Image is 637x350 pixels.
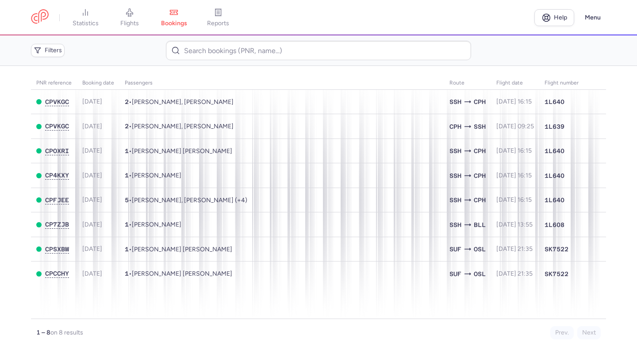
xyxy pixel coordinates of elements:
[125,123,129,130] span: 2
[45,221,69,228] button: CP7ZJB
[474,220,486,230] span: BLL
[545,245,568,254] span: SK7522
[449,244,461,254] span: SUF
[474,244,486,254] span: OSL
[196,8,240,27] a: reports
[545,196,564,204] span: 1L640
[125,196,129,204] span: 5
[545,146,564,155] span: 1L640
[107,8,152,27] a: flights
[82,147,102,154] span: [DATE]
[82,123,102,130] span: [DATE]
[45,98,69,105] span: CPVKGC
[50,329,83,336] span: on 8 results
[545,97,564,106] span: 1L640
[45,47,62,54] span: Filters
[449,269,461,279] span: SUF
[45,98,69,106] button: CPVKGC
[45,196,69,204] span: CPFJEE
[45,147,69,155] button: CPOXRI
[474,269,486,279] span: OSL
[577,326,601,339] button: Next
[474,122,486,131] span: SSH
[125,147,232,155] span: •
[539,77,584,90] th: Flight number
[31,44,65,57] button: Filters
[45,172,69,179] button: CP4KXY
[496,172,532,179] span: [DATE] 16:15
[449,146,461,156] span: SSH
[545,171,564,180] span: 1L640
[63,8,107,27] a: statistics
[550,326,574,339] button: Prev.
[132,221,181,228] span: Mohammed IBRAHIM
[554,14,567,21] span: Help
[125,98,234,106] span: •
[496,147,532,154] span: [DATE] 16:15
[152,8,196,27] a: bookings
[449,220,461,230] span: SSH
[125,221,129,228] span: 1
[125,123,234,130] span: •
[125,246,232,253] span: •
[496,245,533,253] span: [DATE] 21:35
[449,122,461,131] span: CPH
[474,146,486,156] span: CPH
[125,98,129,105] span: 2
[125,172,181,179] span: •
[534,9,574,26] a: Help
[45,196,69,204] button: CPFJEE
[132,98,234,106] span: Tine BJOERN, Jesper NOERUM
[207,19,229,27] span: reports
[45,147,69,154] span: CPOXRI
[161,19,187,27] span: bookings
[45,246,69,253] button: CPSXBW
[125,270,129,277] span: 1
[132,147,232,155] span: Ahmed Mohamed Ibrahim ALMAS
[474,171,486,181] span: CPH
[444,77,491,90] th: Route
[125,270,232,277] span: •
[496,221,533,228] span: [DATE] 13:55
[73,19,99,27] span: statistics
[82,245,102,253] span: [DATE]
[125,246,129,253] span: 1
[449,97,461,107] span: SSH
[125,172,129,179] span: 1
[579,9,606,26] button: Menu
[132,246,232,253] span: Sebastian Hans Erik SANDBERG
[545,269,568,278] span: SK7522
[119,77,444,90] th: Passengers
[82,172,102,179] span: [DATE]
[166,41,471,60] input: Search bookings (PNR, name...)
[120,19,139,27] span: flights
[36,329,50,336] strong: 1 – 8
[31,77,77,90] th: PNR reference
[82,98,102,105] span: [DATE]
[45,270,69,277] button: CPCCHY
[132,270,232,277] span: Yousif Omar Sulaiman SULAIMAN
[545,122,564,131] span: 1L639
[31,9,49,26] a: CitizenPlane red outlined logo
[545,220,564,229] span: 1L608
[496,270,533,277] span: [DATE] 21:35
[77,77,119,90] th: Booking date
[132,123,234,130] span: Tine BJOERN, Jesper NOERUM
[82,270,102,277] span: [DATE]
[132,172,181,179] span: Kayed ABDULRAZEK
[125,196,247,204] span: •
[496,196,532,204] span: [DATE] 16:15
[449,195,461,205] span: SSH
[82,196,102,204] span: [DATE]
[82,221,102,228] span: [DATE]
[474,97,486,107] span: CPH
[496,98,532,105] span: [DATE] 16:15
[132,196,247,204] span: Maya SAFLO, Rania ZAGHAL, Mohamad SAFLO, Ahmad SAFLO, Haya SAFLO, Yousr SAFLO
[491,77,539,90] th: flight date
[496,123,534,130] span: [DATE] 09:25
[125,147,129,154] span: 1
[45,123,69,130] button: CPVKGC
